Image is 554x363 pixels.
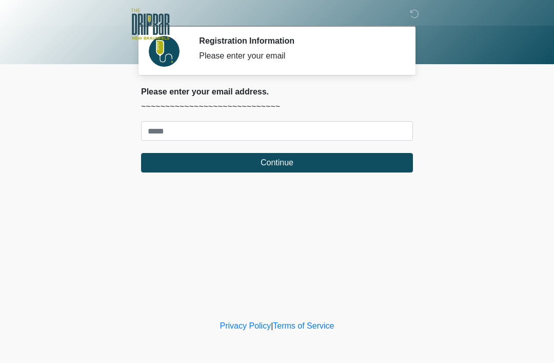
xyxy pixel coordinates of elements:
img: The DRIPBaR - New Braunfels Logo [131,8,170,41]
h2: Please enter your email address. [141,87,413,97]
div: Please enter your email [199,50,398,62]
img: Agent Avatar [149,36,180,67]
p: ~~~~~~~~~~~~~~~~~~~~~~~~~~~~~ [141,101,413,113]
a: Privacy Policy [220,321,271,330]
a: Terms of Service [273,321,334,330]
button: Continue [141,153,413,173]
a: | [271,321,273,330]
